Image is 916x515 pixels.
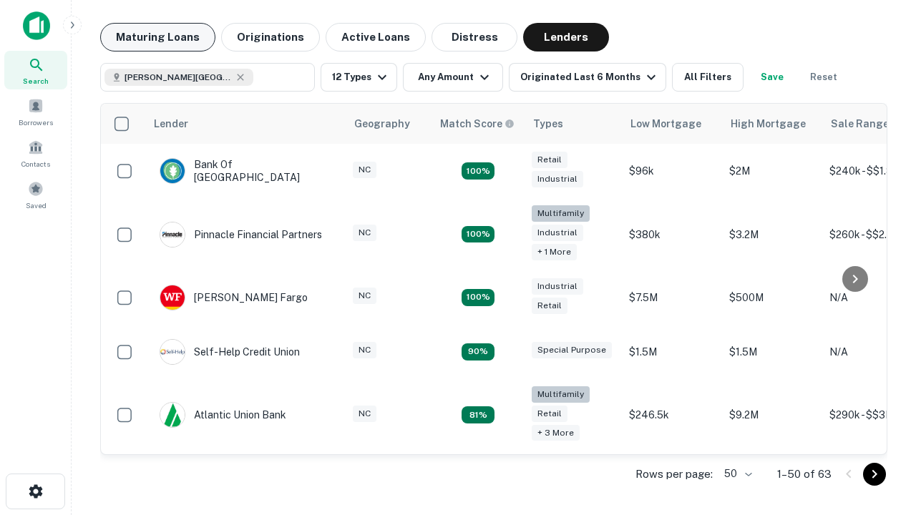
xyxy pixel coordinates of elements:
[154,115,188,132] div: Lender
[160,285,185,310] img: picture
[722,325,822,379] td: $1.5M
[145,104,346,144] th: Lender
[672,63,744,92] button: All Filters
[4,92,67,131] a: Borrowers
[532,152,567,168] div: Retail
[844,401,916,469] iframe: Chat Widget
[160,403,185,427] img: picture
[353,288,376,304] div: NC
[462,226,494,243] div: Matching Properties: 22, hasApolloMatch: undefined
[221,23,320,51] button: Originations
[532,298,567,314] div: Retail
[722,379,822,451] td: $9.2M
[533,115,563,132] div: Types
[520,69,660,86] div: Originated Last 6 Months
[622,198,722,270] td: $380k
[801,63,847,92] button: Reset
[326,23,426,51] button: Active Loans
[160,222,185,247] img: picture
[440,116,512,132] h6: Match Score
[160,402,286,428] div: Atlantic Union Bank
[125,71,232,84] span: [PERSON_NAME][GEOGRAPHIC_DATA], [GEOGRAPHIC_DATA]
[532,342,612,358] div: Special Purpose
[403,63,503,92] button: Any Amount
[26,200,47,211] span: Saved
[23,11,50,40] img: capitalize-icon.png
[21,158,50,170] span: Contacts
[630,115,701,132] div: Low Mortgage
[353,342,376,358] div: NC
[722,144,822,198] td: $2M
[622,270,722,325] td: $7.5M
[525,104,622,144] th: Types
[831,115,889,132] div: Sale Range
[731,115,806,132] div: High Mortgage
[462,406,494,423] div: Matching Properties: 10, hasApolloMatch: undefined
[635,466,713,483] p: Rows per page:
[532,386,590,403] div: Multifamily
[532,171,583,187] div: Industrial
[532,278,583,295] div: Industrial
[4,134,67,172] a: Contacts
[353,225,376,241] div: NC
[532,406,567,422] div: Retail
[509,63,666,92] button: Originated Last 6 Months
[321,63,397,92] button: 12 Types
[718,463,754,484] div: 50
[160,159,185,183] img: picture
[462,343,494,360] div: Matching Properties: 11, hasApolloMatch: undefined
[777,466,832,483] p: 1–50 of 63
[100,23,215,51] button: Maturing Loans
[532,425,580,441] div: + 3 more
[432,23,517,51] button: Distress
[160,285,308,310] div: [PERSON_NAME] Fargo
[462,162,494,180] div: Matching Properties: 15, hasApolloMatch: undefined
[622,379,722,451] td: $246.5k
[462,289,494,306] div: Matching Properties: 14, hasApolloMatch: undefined
[160,339,300,365] div: Self-help Credit Union
[4,51,67,89] a: Search
[19,117,53,128] span: Borrowers
[353,406,376,422] div: NC
[622,325,722,379] td: $1.5M
[532,244,577,260] div: + 1 more
[622,144,722,198] td: $96k
[722,270,822,325] td: $500M
[160,222,322,247] div: Pinnacle Financial Partners
[160,340,185,364] img: picture
[863,463,886,486] button: Go to next page
[353,162,376,178] div: NC
[23,75,49,87] span: Search
[749,63,795,92] button: Save your search to get updates of matches that match your search criteria.
[722,198,822,270] td: $3.2M
[354,115,410,132] div: Geography
[4,175,67,214] a: Saved
[523,23,609,51] button: Lenders
[432,104,525,144] th: Capitalize uses an advanced AI algorithm to match your search with the best lender. The match sco...
[440,116,515,132] div: Capitalize uses an advanced AI algorithm to match your search with the best lender. The match sco...
[532,225,583,241] div: Industrial
[160,158,331,184] div: Bank Of [GEOGRAPHIC_DATA]
[722,104,822,144] th: High Mortgage
[532,205,590,222] div: Multifamily
[346,104,432,144] th: Geography
[622,104,722,144] th: Low Mortgage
